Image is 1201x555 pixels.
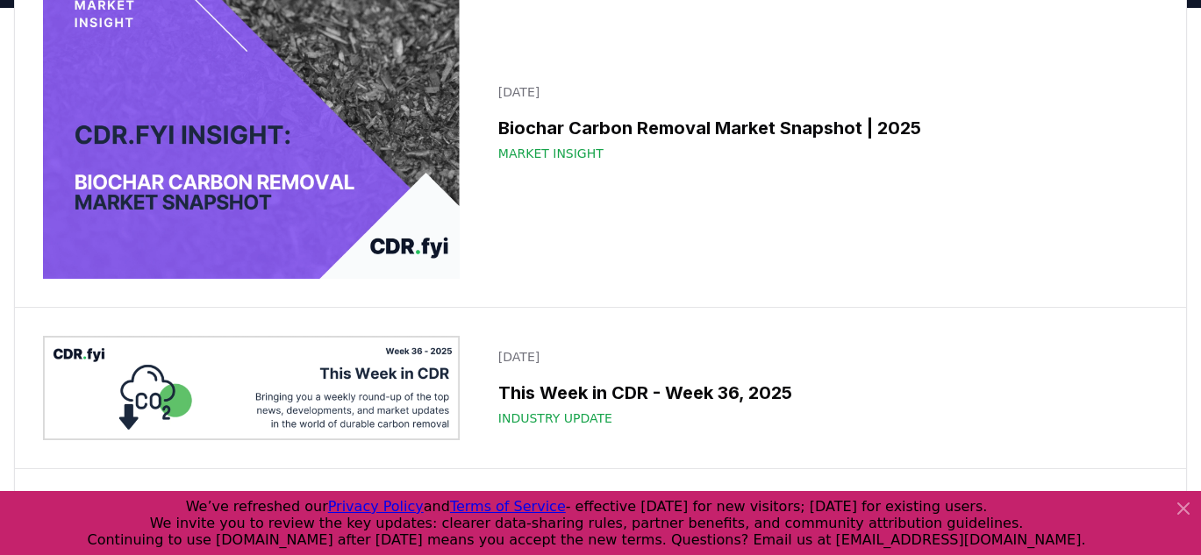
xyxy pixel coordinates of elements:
img: This Week in CDR - Week 36, 2025 blog post image [43,336,460,440]
span: Market Insight [498,145,604,162]
span: Industry Update [498,409,612,427]
a: [DATE]This Week in CDR - Week 36, 2025Industry Update [488,338,1158,438]
p: [DATE] [498,83,1147,101]
a: [DATE]Biochar Carbon Removal Market Snapshot | 2025Market Insight [488,73,1158,173]
p: [DATE] [498,348,1147,366]
h3: This Week in CDR - Week 36, 2025 [498,380,1147,406]
h3: Biochar Carbon Removal Market Snapshot | 2025 [498,115,1147,141]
